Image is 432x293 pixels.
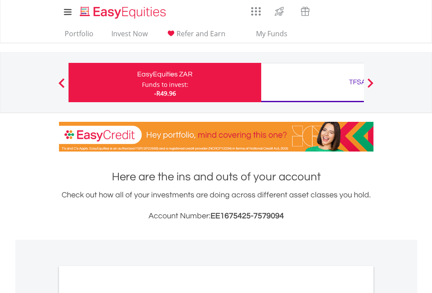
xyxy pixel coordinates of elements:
a: Vouchers [292,2,318,18]
div: Funds to invest: [142,80,188,89]
a: Notifications [318,2,340,20]
button: Previous [53,83,70,91]
a: Home page [76,2,169,20]
a: Portfolio [61,29,97,43]
h3: Account Number: [59,210,373,222]
img: EasyCredit Promotion Banner [59,122,373,152]
span: My Funds [243,28,301,39]
button: Next [362,83,379,91]
a: Refer and Earn [162,29,229,43]
div: EasyEquities ZAR [74,68,256,80]
a: My Profile [363,2,385,21]
span: Refer and Earn [176,29,225,38]
img: vouchers-v2.svg [298,4,312,18]
span: EE1675425-7579094 [211,212,284,220]
span: -R49.96 [154,89,176,97]
a: AppsGrid [245,2,266,16]
a: Invest Now [108,29,151,43]
div: Check out how all of your investments are doing across different asset classes you hold. [59,189,373,222]
img: EasyEquities_Logo.png [78,5,169,20]
img: grid-menu-icon.svg [251,7,261,16]
img: thrive-v2.svg [272,4,287,18]
a: FAQ's and Support [340,2,363,20]
h1: Here are the ins and outs of your account [59,169,373,185]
